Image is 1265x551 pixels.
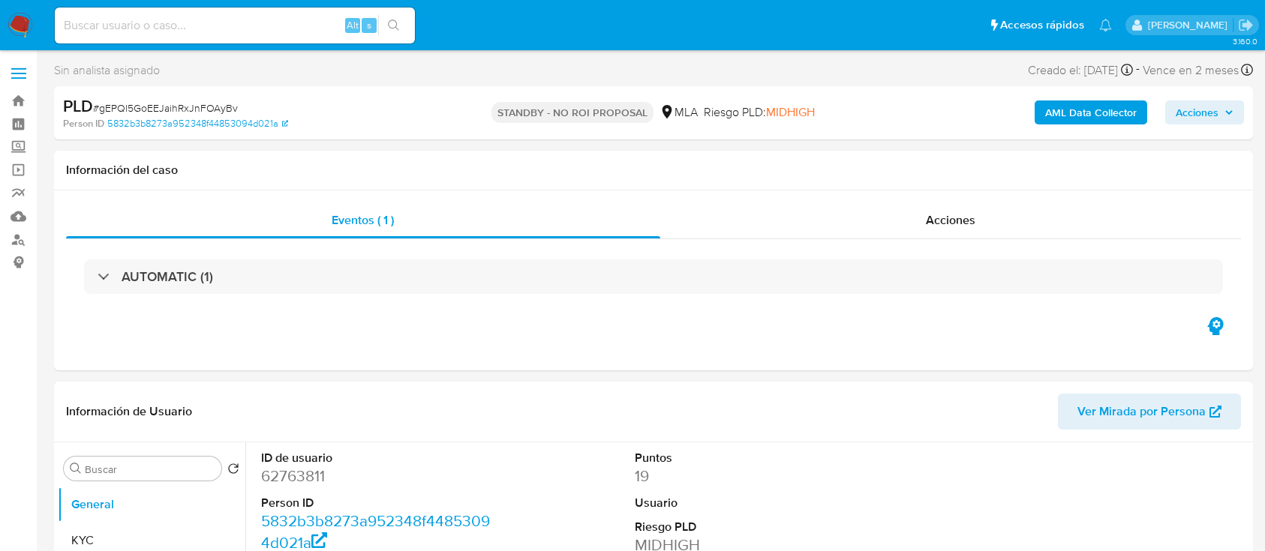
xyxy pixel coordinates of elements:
[54,62,160,79] span: Sin analista asignado
[635,519,869,535] dt: Riesgo PLD
[1238,17,1254,33] a: Salir
[70,463,82,475] button: Buscar
[635,450,869,466] dt: Puntos
[1148,18,1233,32] p: marielabelen.cragno@mercadolibre.com
[1176,100,1218,124] span: Acciones
[635,466,869,487] dd: 19
[261,495,495,511] dt: Person ID
[93,100,238,115] span: # gEPQl5GoEEJaihRxJnFOAyBv
[1000,17,1084,33] span: Accesos rápidos
[491,102,654,123] p: STANDBY - NO ROI PROPOSAL
[227,463,239,479] button: Volver al orden por defecto
[347,18,359,32] span: Alt
[66,404,192,419] h1: Información de Usuario
[332,211,394,229] span: Eventos ( 1 )
[63,117,104,130] b: Person ID
[1035,100,1147,124] button: AML Data Collector
[85,463,215,476] input: Buscar
[766,103,815,121] span: MIDHIGH
[66,163,1241,178] h1: Información del caso
[1143,62,1239,79] span: Vence en 2 meses
[1045,100,1137,124] b: AML Data Collector
[1165,100,1244,124] button: Acciones
[58,487,245,523] button: General
[1028,60,1133,80] div: Creado el: [DATE]
[635,495,869,511] dt: Usuario
[122,268,213,285] h3: AUTOMATIC (1)
[367,18,371,32] span: s
[1058,394,1241,430] button: Ver Mirada por Persona
[1077,394,1206,430] span: Ver Mirada por Persona
[704,104,815,121] span: Riesgo PLD:
[63,94,93,118] b: PLD
[660,104,698,121] div: MLA
[84,259,1223,294] div: AUTOMATIC (1)
[926,211,975,229] span: Acciones
[378,15,409,36] button: search-icon
[55,16,415,35] input: Buscar usuario o caso...
[1099,19,1112,31] a: Notificaciones
[107,117,288,130] a: 5832b3b8273a952348f44853094d021a
[261,450,495,466] dt: ID de usuario
[1136,60,1140,80] span: -
[261,466,495,487] dd: 62763811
